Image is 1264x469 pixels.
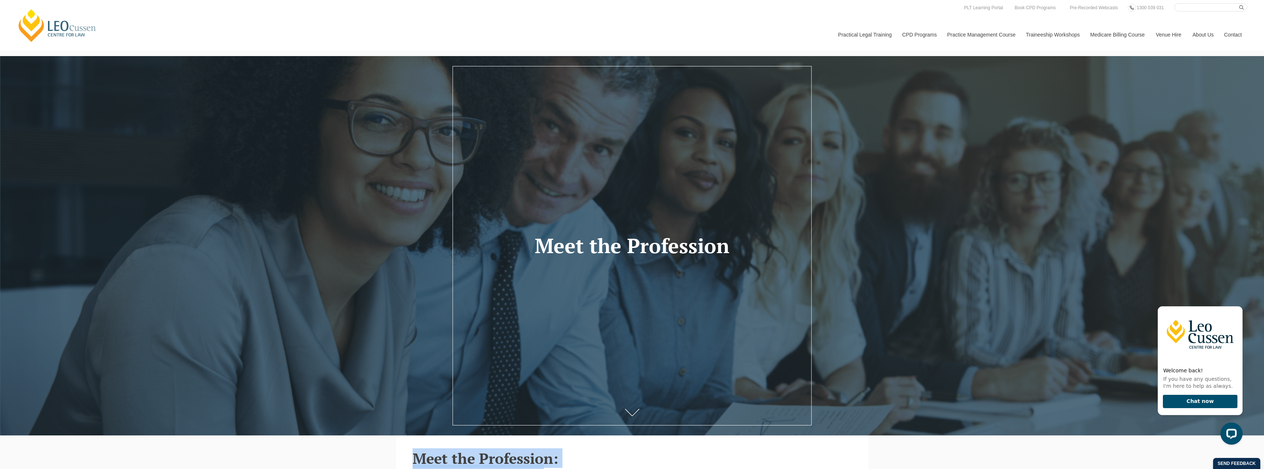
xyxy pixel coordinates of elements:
h1: Meet the Profession [481,235,784,257]
a: Traineeship Workshops [1020,19,1085,51]
a: Book CPD Programs [1013,4,1057,12]
a: Venue Hire [1150,19,1187,51]
a: CPD Programs [896,19,941,51]
a: PLT Learning Portal [962,4,1005,12]
b: Meet the Profession: [413,448,558,468]
span: 1300 039 031 [1137,5,1164,10]
a: Practice Management Course [942,19,1020,51]
a: [PERSON_NAME] Centre for Law [17,8,98,43]
a: 1300 039 031 [1135,4,1165,12]
a: Pre-Recorded Webcasts [1068,4,1120,12]
a: About Us [1187,19,1219,51]
iframe: LiveChat chat widget [1152,293,1246,451]
a: Practical Legal Training [833,19,897,51]
a: Medicare Billing Course [1085,19,1150,51]
a: Contact [1219,19,1247,51]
